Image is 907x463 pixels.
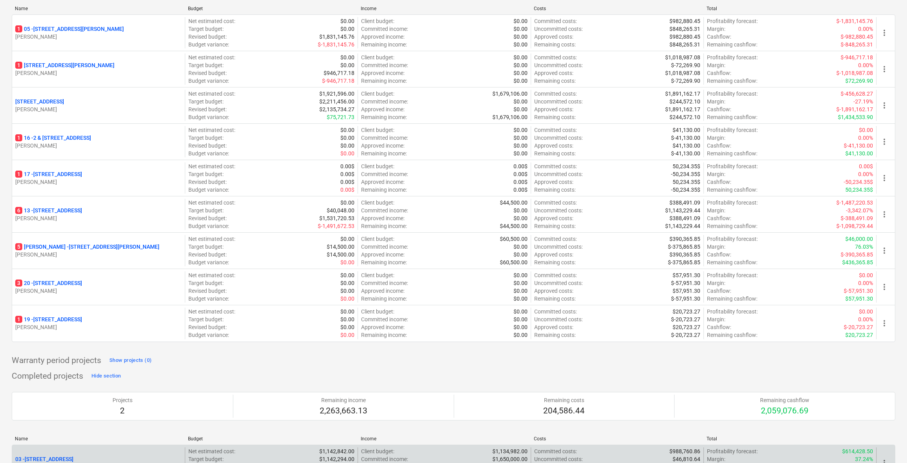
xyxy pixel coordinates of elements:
[846,207,873,214] p: -3,342.07%
[671,279,700,287] p: $-57,951.30
[859,271,873,279] p: $0.00
[188,77,229,85] p: Budget variance :
[319,33,354,41] p: $1,831,145.76
[340,53,354,61] p: $0.00
[188,207,224,214] p: Target budget :
[500,222,528,230] p: $44,500.00
[665,69,700,77] p: $1,018,987.08
[15,251,182,258] p: [PERSON_NAME]
[855,243,873,251] p: 76.03%
[841,33,873,41] p: $-982,880.45
[669,199,700,207] p: $388,491.09
[340,287,354,295] p: $0.00
[534,214,573,222] p: Approved costs :
[513,279,528,287] p: $0.00
[513,25,528,33] p: $0.00
[513,61,528,69] p: $0.00
[340,170,354,178] p: 0.00$
[188,162,235,170] p: Net estimated cost :
[513,162,528,170] p: 0.00$
[534,162,577,170] p: Committed costs :
[361,53,394,61] p: Client budget :
[707,126,758,134] p: Profitability forecast :
[707,235,758,243] p: Profitability forecast :
[513,271,528,279] p: $0.00
[340,186,354,194] p: 0.00$
[534,53,577,61] p: Committed costs :
[671,170,700,178] p: -50,234.35$
[534,178,573,186] p: Approved costs :
[361,235,394,243] p: Client budget :
[665,53,700,61] p: $1,018,987.08
[534,126,577,134] p: Committed costs :
[91,372,121,381] div: Hide section
[880,319,889,328] span: more_vert
[15,178,182,186] p: [PERSON_NAME]
[836,222,873,230] p: $-1,098,729.44
[513,170,528,178] p: 0.00$
[188,134,224,142] p: Target budget :
[318,222,354,230] p: $-1,491,672.53
[858,61,873,69] p: 0.00%
[669,33,700,41] p: $982,880.45
[534,150,576,157] p: Remaining costs :
[534,105,573,113] p: Approved costs :
[188,251,227,258] p: Revised budget :
[188,243,224,251] p: Target budget :
[513,17,528,25] p: $0.00
[841,214,873,222] p: $-388,491.09
[534,25,583,33] p: Uncommitted costs :
[361,178,404,186] p: Approved income :
[500,258,528,266] p: $60,500.00
[322,77,354,85] p: $-946,717.18
[534,251,573,258] p: Approved costs :
[836,105,873,113] p: $-1,891,162.17
[319,214,354,222] p: $1,531,720.53
[534,6,701,11] div: Costs
[361,162,394,170] p: Client budget :
[534,243,583,251] p: Uncommitted costs :
[673,178,700,186] p: 50,234.35$
[361,126,394,134] p: Client budget :
[669,214,700,222] p: $388,491.09
[534,77,576,85] p: Remaining costs :
[15,142,182,150] p: [PERSON_NAME]
[340,162,354,170] p: 0.00$
[15,279,82,287] p: 20 - [STREET_ADDRESS]
[513,178,528,186] p: 0.00$
[15,171,22,178] span: 1
[15,170,182,186] div: 117 -[STREET_ADDRESS][PERSON_NAME]
[15,134,182,150] div: 116 -2 & [STREET_ADDRESS][PERSON_NAME]
[188,69,227,77] p: Revised budget :
[669,17,700,25] p: $982,880.45
[340,178,354,186] p: 0.00$
[673,126,700,134] p: $41,130.00
[707,142,731,150] p: Cashflow :
[668,243,700,251] p: $-375,865.85
[534,113,576,121] p: Remaining costs :
[534,271,577,279] p: Committed costs :
[707,199,758,207] p: Profitability forecast :
[534,186,576,194] p: Remaining costs :
[361,98,408,105] p: Committed income :
[668,258,700,266] p: $-375,865.85
[880,28,889,37] span: more_vert
[534,279,583,287] p: Uncommitted costs :
[361,170,408,178] p: Committed income :
[340,142,354,150] p: $0.00
[15,170,82,178] p: 17 - [STREET_ADDRESS]
[671,150,700,157] p: $-41,130.00
[188,17,235,25] p: Net estimated cost :
[361,41,407,48] p: Remaining income :
[340,199,354,207] p: $0.00
[534,33,573,41] p: Approved costs :
[707,178,731,186] p: Cashflow :
[15,214,182,222] p: [PERSON_NAME]
[15,105,182,113] p: [PERSON_NAME]
[841,251,873,258] p: $-390,365.85
[15,25,182,41] div: 105 -[STREET_ADDRESS][PERSON_NAME][PERSON_NAME]
[665,222,700,230] p: $1,143,229.44
[534,207,583,214] p: Uncommitted costs :
[107,354,154,367] button: Show projects (0)
[669,251,700,258] p: $390,365.85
